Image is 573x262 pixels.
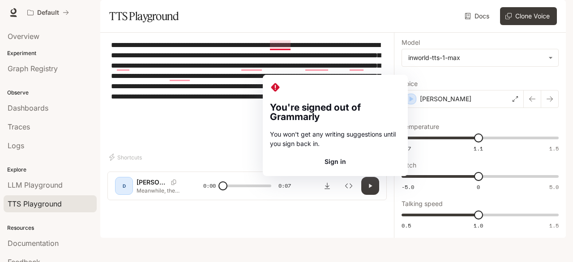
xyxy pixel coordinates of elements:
[420,94,471,103] p: [PERSON_NAME]
[278,181,291,190] span: 0:07
[549,145,559,152] span: 1.5
[107,150,145,164] button: Shortcuts
[137,178,167,187] p: [PERSON_NAME]
[109,7,179,25] h1: TTS Playground
[340,177,358,195] button: Inspect
[402,39,420,46] p: Model
[117,179,131,193] div: D
[318,177,336,195] button: Download audio
[549,183,559,191] span: 5.0
[477,183,480,191] span: 0
[203,181,216,190] span: 0:00
[167,180,180,185] button: Copy Voice ID
[402,201,443,207] p: Talking speed
[463,7,493,25] a: Docs
[402,49,558,66] div: inworld-tts-1-max
[474,145,483,152] span: 1.1
[549,222,559,229] span: 1.5
[402,124,439,130] p: Temperature
[474,222,483,229] span: 1.0
[137,187,182,194] p: Meanwhile, the news of the triple homicide in [PERSON_NAME] Quarters has quickly spread, and had ...
[402,162,416,168] p: Pitch
[402,81,418,87] p: Voice
[402,183,414,191] span: -5.0
[408,53,544,62] div: inworld-tts-1-max
[111,40,383,122] textarea: To enrich screen reader interactions, please activate Accessibility in Grammarly extension settings
[500,7,557,25] button: Clone Voice
[37,9,59,17] p: Default
[402,222,411,229] span: 0.5
[23,4,73,21] button: All workspaces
